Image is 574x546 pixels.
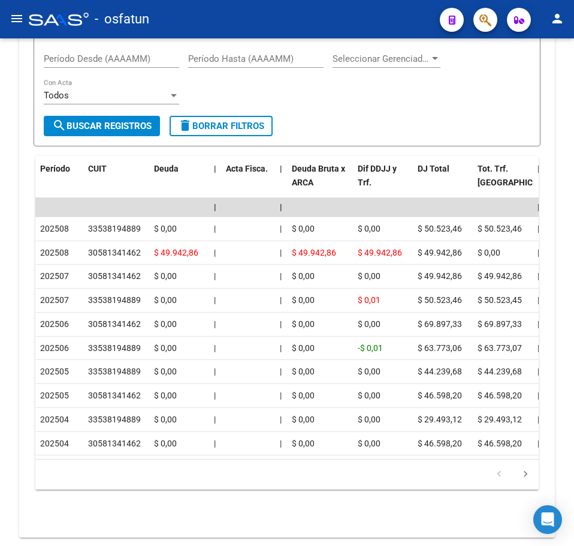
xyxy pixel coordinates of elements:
[537,164,540,173] span: |
[413,156,473,209] datatable-header-cell: DJ Total
[83,156,149,209] datatable-header-cell: CUIT
[154,224,177,233] span: $ 0,00
[418,343,462,353] span: $ 63.773,06
[478,248,500,257] span: $ 0,00
[209,156,221,209] datatable-header-cell: |
[154,271,177,281] span: $ 0,00
[88,413,141,427] div: 33538194889
[537,439,539,448] span: |
[40,271,69,281] span: 202507
[214,248,216,257] span: |
[154,319,177,329] span: $ 0,00
[280,295,282,305] span: |
[40,439,69,448] span: 202504
[478,164,559,187] span: Tot. Trf. [GEOGRAPHIC_DATA]
[88,246,141,260] div: 30581341462
[292,367,315,376] span: $ 0,00
[478,367,522,376] span: $ 44.239,68
[52,118,67,133] mat-icon: search
[358,295,380,305] span: $ 0,01
[358,224,380,233] span: $ 0,00
[280,248,282,257] span: |
[44,116,160,136] button: Buscar Registros
[40,164,70,173] span: Período
[88,341,141,355] div: 33538194889
[95,6,149,32] span: - osfatun
[358,343,383,353] span: -$ 0,01
[292,343,315,353] span: $ 0,00
[292,319,315,329] span: $ 0,00
[478,343,522,353] span: $ 63.773,07
[40,391,69,400] span: 202505
[154,391,177,400] span: $ 0,00
[170,116,273,136] button: Borrar Filtros
[280,164,282,173] span: |
[537,295,539,305] span: |
[292,295,315,305] span: $ 0,00
[292,224,315,233] span: $ 0,00
[478,224,522,233] span: $ 50.523,46
[10,11,24,26] mat-icon: menu
[275,156,287,209] datatable-header-cell: |
[154,164,179,173] span: Deuda
[353,156,413,209] datatable-header-cell: Dif DDJJ y Trf.
[478,391,522,400] span: $ 46.598,20
[358,415,380,424] span: $ 0,00
[214,439,216,448] span: |
[478,271,522,281] span: $ 49.942,86
[537,415,539,424] span: |
[35,156,83,209] datatable-header-cell: Período
[358,164,397,187] span: Dif DDJJ y Trf.
[221,156,275,209] datatable-header-cell: Acta Fisca.
[533,156,545,209] datatable-header-cell: |
[478,295,522,305] span: $ 50.523,45
[537,271,539,281] span: |
[333,53,430,64] span: Seleccionar Gerenciador
[418,391,462,400] span: $ 46.598,20
[292,164,345,187] span: Deuda Bruta x ARCA
[533,505,562,534] div: Open Intercom Messenger
[478,319,522,329] span: $ 69.897,33
[418,248,462,257] span: $ 49.942,86
[537,391,539,400] span: |
[280,202,282,212] span: |
[280,415,282,424] span: |
[292,391,315,400] span: $ 0,00
[280,391,282,400] span: |
[154,367,177,376] span: $ 0,00
[280,343,282,353] span: |
[40,224,69,233] span: 202508
[292,248,336,257] span: $ 49.942,86
[226,164,268,173] span: Acta Fisca.
[550,11,564,26] mat-icon: person
[40,343,69,353] span: 202506
[88,269,141,283] div: 30581341462
[40,295,69,305] span: 202507
[358,248,402,257] span: $ 49.942,86
[358,439,380,448] span: $ 0,00
[178,121,264,131] span: Borrar Filtros
[40,367,69,376] span: 202505
[292,439,315,448] span: $ 0,00
[418,415,462,424] span: $ 29.493,12
[214,224,216,233] span: |
[154,439,177,448] span: $ 0,00
[44,90,69,101] span: Todos
[88,317,141,331] div: 30581341462
[287,156,353,209] datatable-header-cell: Deuda Bruta x ARCA
[537,224,539,233] span: |
[40,415,69,424] span: 202504
[473,156,533,209] datatable-header-cell: Tot. Trf. Bruto
[280,319,282,329] span: |
[214,295,216,305] span: |
[292,415,315,424] span: $ 0,00
[154,295,177,305] span: $ 0,00
[214,319,216,329] span: |
[52,121,152,131] span: Buscar Registros
[537,202,540,212] span: |
[280,439,282,448] span: |
[149,156,209,209] datatable-header-cell: Deuda
[418,224,462,233] span: $ 50.523,46
[214,415,216,424] span: |
[40,319,69,329] span: 202506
